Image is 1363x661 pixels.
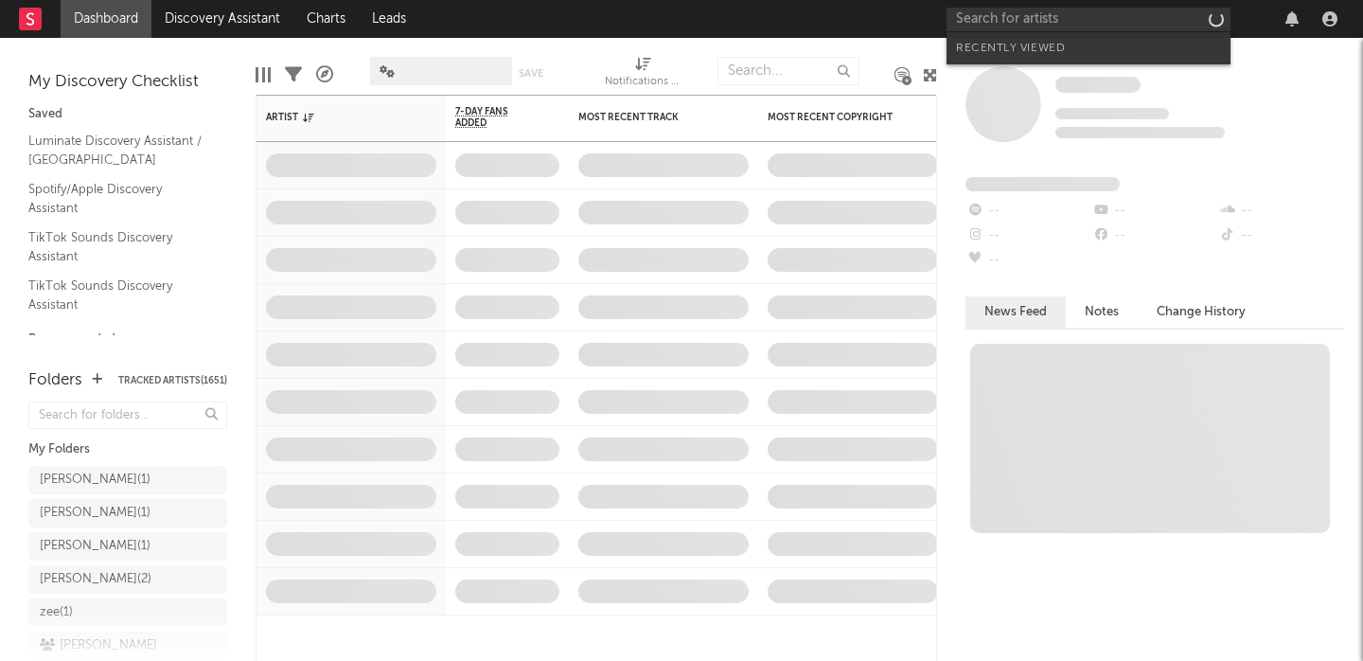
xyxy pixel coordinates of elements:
div: Most Recent Copyright [768,112,910,123]
input: Search for folders... [28,402,227,429]
div: -- [965,248,1091,273]
input: Search for artists [947,8,1230,31]
div: zee ( 1 ) [40,601,73,624]
div: Saved [28,103,227,126]
div: Filters [285,47,302,102]
span: 7-Day Fans Added [455,106,531,129]
a: [PERSON_NAME](1) [28,532,227,561]
input: Search... [717,57,859,85]
div: My Discovery Checklist [28,71,227,94]
span: 0 fans last week [1055,127,1225,138]
div: [PERSON_NAME] ( 1 ) [40,502,150,525]
span: Tracking Since: [DATE] [1055,108,1169,119]
div: [PERSON_NAME] ( 1 ) [40,535,150,558]
button: Save [519,68,543,79]
a: zee(1) [28,598,227,627]
button: Notes [1066,296,1138,328]
div: -- [965,199,1091,223]
div: -- [1091,199,1217,223]
a: [PERSON_NAME](1) [28,499,227,527]
div: Notifications (Artist) [605,47,681,102]
a: Luminate Discovery Assistant / [GEOGRAPHIC_DATA] [28,131,208,170]
div: Artist [266,112,408,123]
span: Some Artist [1055,77,1141,93]
div: Notifications (Artist) [605,71,681,94]
div: -- [1091,223,1217,248]
div: [PERSON_NAME] ( 2 ) [40,568,151,591]
div: A&R Pipeline [316,47,333,102]
div: Most Recent Track [578,112,720,123]
a: [PERSON_NAME](2) [28,565,227,594]
span: Fans Added by Platform [965,177,1120,191]
div: -- [1218,199,1344,223]
button: Change History [1138,296,1265,328]
div: Recently Viewed [956,37,1221,60]
div: -- [1218,223,1344,248]
div: Edit Columns [256,47,271,102]
div: [PERSON_NAME] ( 1 ) [40,469,150,491]
div: Folders [28,369,82,392]
button: Tracked Artists(1651) [118,376,227,385]
div: -- [965,223,1091,248]
a: Spotify/Apple Discovery Assistant [28,179,208,218]
button: News Feed [965,296,1066,328]
a: Some Artist [1055,76,1141,95]
div: My Folders [28,438,227,461]
a: [PERSON_NAME](1) [28,466,227,494]
a: TikTok Sounds Discovery Assistant [28,276,208,314]
a: TikTok Sounds Discovery Assistant [28,227,208,266]
div: Recommended [28,329,227,351]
